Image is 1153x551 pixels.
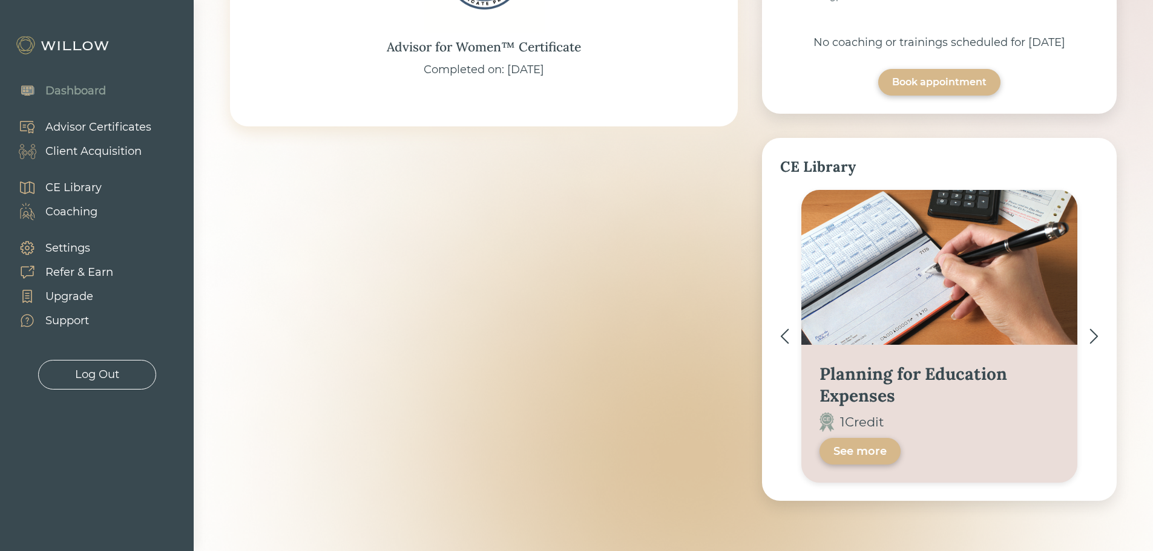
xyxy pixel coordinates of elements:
div: Advisor Certificates [45,119,151,135]
a: Settings [6,236,113,260]
div: Refer & Earn [45,264,113,281]
div: Support [45,313,89,329]
div: Settings [45,240,90,256]
div: CE Library [780,156,1099,178]
div: Coaching [45,204,97,220]
img: Willow [15,36,112,55]
div: Upgrade [45,289,93,305]
div: Log Out [75,367,119,383]
a: CE Library [6,175,102,200]
img: > [1089,328,1099,344]
div: See more [833,444,887,458]
a: Advisor Certificates [6,115,151,139]
div: No coaching or trainings scheduled for [DATE] [780,34,1099,51]
div: Completed on: [DATE] [424,62,544,78]
a: Client Acquisition [6,139,151,163]
a: Coaching [6,200,102,224]
div: Client Acquisition [45,143,142,160]
div: CE Library [45,180,102,196]
a: Dashboard [6,79,106,103]
a: Refer & Earn [6,260,113,284]
div: Advisor for Women™ Certificate [387,37,581,57]
div: Dashboard [45,83,106,99]
img: < [780,328,789,344]
a: Upgrade [6,284,113,308]
div: Book appointment [892,75,987,90]
div: Planning for Education Expenses [820,363,1059,406]
div: 1 Credit [840,412,884,432]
